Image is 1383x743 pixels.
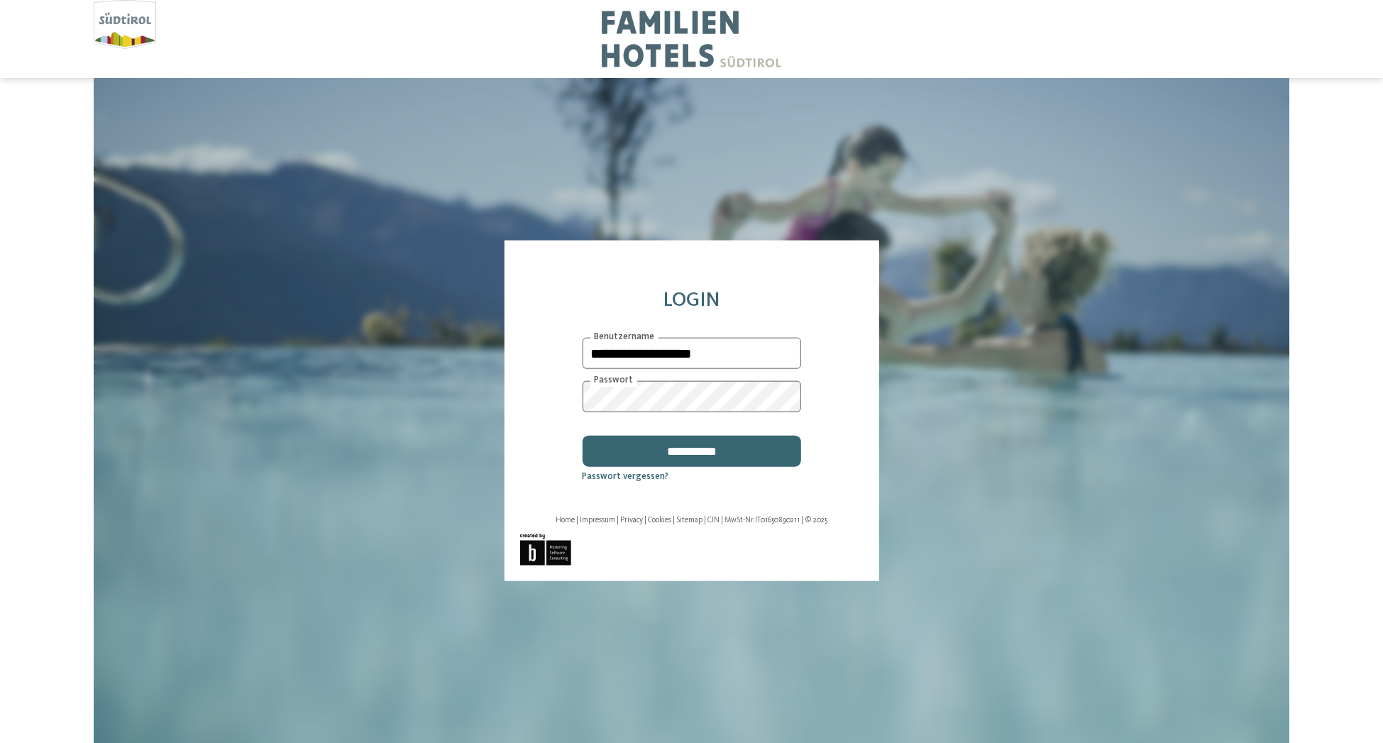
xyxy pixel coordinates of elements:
a: Sitemap [676,516,702,524]
a: Cookies [648,516,671,524]
span: | [801,516,803,524]
label: Passwort [590,374,637,387]
span: | [704,516,706,524]
a: Passwort vergessen? [582,472,668,481]
span: | [673,516,675,524]
span: | [644,516,646,524]
a: CIN [707,516,720,524]
label: Benutzername [590,331,658,344]
span: © 2025 [805,516,827,524]
span: | [576,516,578,524]
span: | [721,516,723,524]
a: Impressum [580,516,615,524]
img: Brandnamic GmbH | Leading Hospitality Solutions [519,534,571,566]
span: | [617,516,619,524]
span: Login [663,290,720,310]
a: Privacy [620,516,643,524]
span: MwSt-Nr. IT01650890211 [724,516,800,524]
a: Home [556,516,575,524]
